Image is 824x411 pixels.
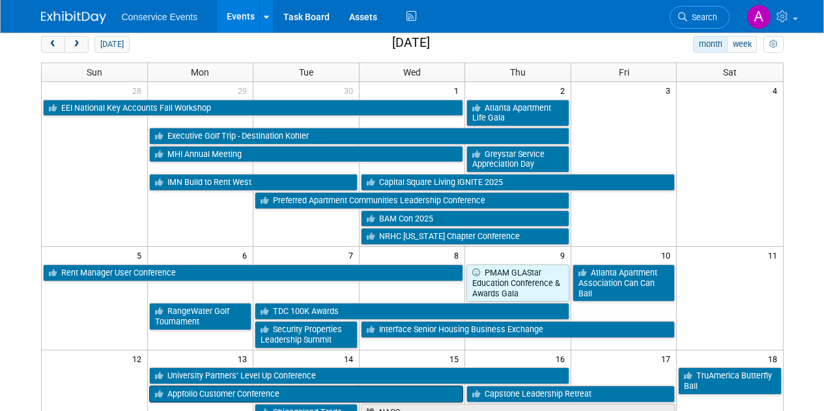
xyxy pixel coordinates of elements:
[466,264,569,302] a: PMAM GLAStar Education Conference & Awards Gala
[64,36,89,53] button: next
[41,11,106,24] img: ExhibitDay
[149,367,569,384] a: University Partners’ Level Up Conference
[135,247,147,263] span: 5
[131,350,147,367] span: 12
[466,146,569,173] a: Greystar Service Appreciation Day
[767,247,783,263] span: 11
[131,82,147,98] span: 28
[149,386,464,403] a: Appfolio Customer Conference
[343,82,359,98] span: 30
[361,228,569,245] a: NRHC [US_STATE] Chapter Conference
[763,36,783,53] button: myCustomButton
[255,321,358,348] a: Security Properties Leadership Summit
[403,67,421,78] span: Wed
[43,100,464,117] a: EEI National Key Accounts Fall Workshop
[236,350,253,367] span: 13
[149,128,569,145] a: Executive Golf Trip - Destination Kohler
[660,247,676,263] span: 10
[453,247,464,263] span: 8
[664,82,676,98] span: 3
[554,350,571,367] span: 16
[149,303,252,330] a: RangeWater Golf Tournament
[255,192,569,209] a: Preferred Apartment Communities Leadership Conference
[41,36,65,53] button: prev
[347,247,359,263] span: 7
[453,82,464,98] span: 1
[392,36,430,50] h2: [DATE]
[448,350,464,367] span: 15
[87,67,102,78] span: Sun
[255,303,569,320] a: TDC 100K Awards
[771,82,783,98] span: 4
[746,5,771,29] img: Amanda Terrano
[299,67,313,78] span: Tue
[361,174,675,191] a: Capital Square Living IGNITE 2025
[619,67,629,78] span: Fri
[122,12,198,22] span: Conservice Events
[94,36,129,53] button: [DATE]
[466,386,675,403] a: Capstone Leadership Retreat
[723,67,737,78] span: Sat
[510,67,526,78] span: Thu
[149,174,358,191] a: IMN Build to Rent West
[660,350,676,367] span: 17
[466,100,569,126] a: Atlanta Apartment Life Gala
[361,321,675,338] a: Interface Senior Housing Business Exchange
[573,264,675,302] a: Atlanta Apartment Association Can Can Ball
[687,12,717,22] span: Search
[559,247,571,263] span: 9
[678,367,781,394] a: TruAmerica Butterfly Ball
[767,350,783,367] span: 18
[343,350,359,367] span: 14
[693,36,728,53] button: month
[769,40,778,49] i: Personalize Calendar
[149,146,464,163] a: MHI Annual Meeting
[236,82,253,98] span: 29
[559,82,571,98] span: 2
[191,67,209,78] span: Mon
[361,210,569,227] a: BAM Con 2025
[43,264,464,281] a: Rent Manager User Conference
[241,247,253,263] span: 6
[727,36,757,53] button: week
[670,6,730,29] a: Search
